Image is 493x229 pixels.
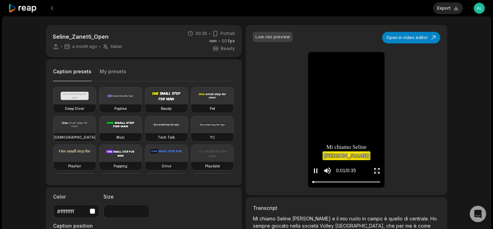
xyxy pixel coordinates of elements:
span: nella [290,223,302,229]
span: Portrait [220,30,235,37]
p: Seline_Zanetti_Open [53,33,122,41]
span: quello [389,216,404,221]
span: come [418,223,431,229]
div: 0:01 / 0:35 [336,167,356,174]
span: mio [340,216,349,221]
div: Low-res preview [255,34,290,40]
span: sempre [253,223,271,229]
label: Size [103,193,150,200]
span: e [332,216,337,221]
span: [PERSON_NAME] [292,216,332,221]
span: è [414,223,418,229]
span: di [404,216,409,221]
label: Color [53,193,99,200]
h3: Drive [162,163,171,169]
h3: Playfair [68,163,81,169]
h3: Pet [210,106,215,111]
button: Pause video [312,164,319,177]
span: Seline [277,216,292,221]
button: Mute sound [323,166,332,175]
span: è [384,216,389,221]
span: Beasty [221,46,235,52]
h3: Popping [114,163,127,169]
h3: Transcript [253,204,440,212]
span: per [396,223,405,229]
h3: Mozi [116,135,125,140]
h3: Tech Talk [158,135,175,140]
span: Mi [326,143,333,151]
span: Volley [320,223,335,229]
h3: Deep Diver [65,106,84,111]
button: Caption presets [53,68,91,81]
span: chiamo [334,143,351,151]
button: #ffffffff [53,204,99,218]
span: Seline [352,143,366,151]
span: [GEOGRAPHIC_DATA], [335,223,386,229]
span: chiamo [260,216,277,221]
span: me [405,223,414,229]
h3: [DEMOGRAPHIC_DATA] [54,135,96,140]
span: che [386,223,396,229]
span: Ho [430,216,437,221]
h3: Playdate [205,163,220,169]
h3: Beasty [161,106,172,111]
span: centrale. [409,216,430,221]
button: My presets [100,68,126,81]
span: 00:35 [195,30,207,37]
h3: Popline [114,106,127,111]
span: a month ago [72,44,97,49]
div: Open Intercom Messenger [470,206,486,222]
span: 50 [222,38,235,44]
span: Italian [111,44,122,49]
span: giocato [271,223,290,229]
button: Enter Fullscreen [374,164,380,177]
button: Open in video editor [382,32,440,43]
button: Export [433,2,463,14]
div: #ffffffff [57,208,87,215]
span: il [337,216,340,221]
span: società [302,223,320,229]
span: ruolo [349,216,362,221]
span: Mi [253,216,260,221]
span: in [362,216,367,221]
span: campo [367,216,384,221]
span: fps [228,38,235,43]
h3: YC [210,135,215,140]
